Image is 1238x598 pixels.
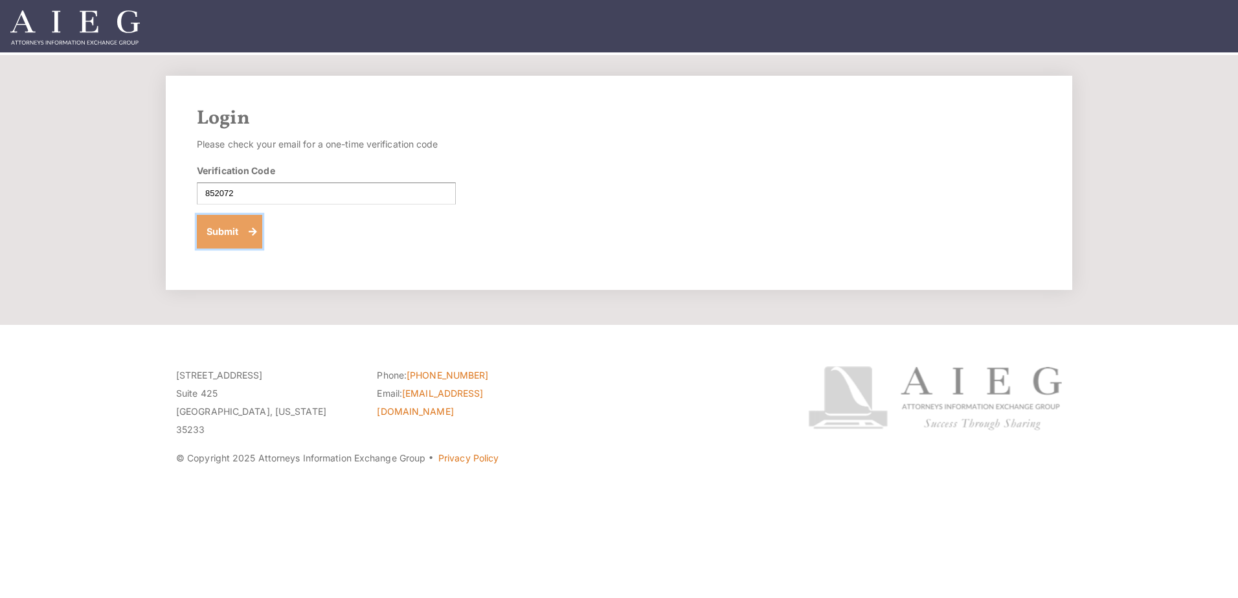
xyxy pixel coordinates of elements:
span: · [428,458,434,464]
a: [EMAIL_ADDRESS][DOMAIN_NAME] [377,388,483,417]
img: Attorneys Information Exchange Group logo [808,366,1062,430]
h2: Login [197,107,1041,130]
img: Attorneys Information Exchange Group [10,10,140,45]
label: Verification Code [197,164,275,177]
li: Phone: [377,366,558,384]
a: [PHONE_NUMBER] [407,370,488,381]
button: Submit [197,215,262,249]
a: Privacy Policy [438,452,499,463]
p: [STREET_ADDRESS] Suite 425 [GEOGRAPHIC_DATA], [US_STATE] 35233 [176,366,357,439]
p: © Copyright 2025 Attorneys Information Exchange Group [176,449,760,467]
li: Email: [377,384,558,421]
p: Please check your email for a one-time verification code [197,135,456,153]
